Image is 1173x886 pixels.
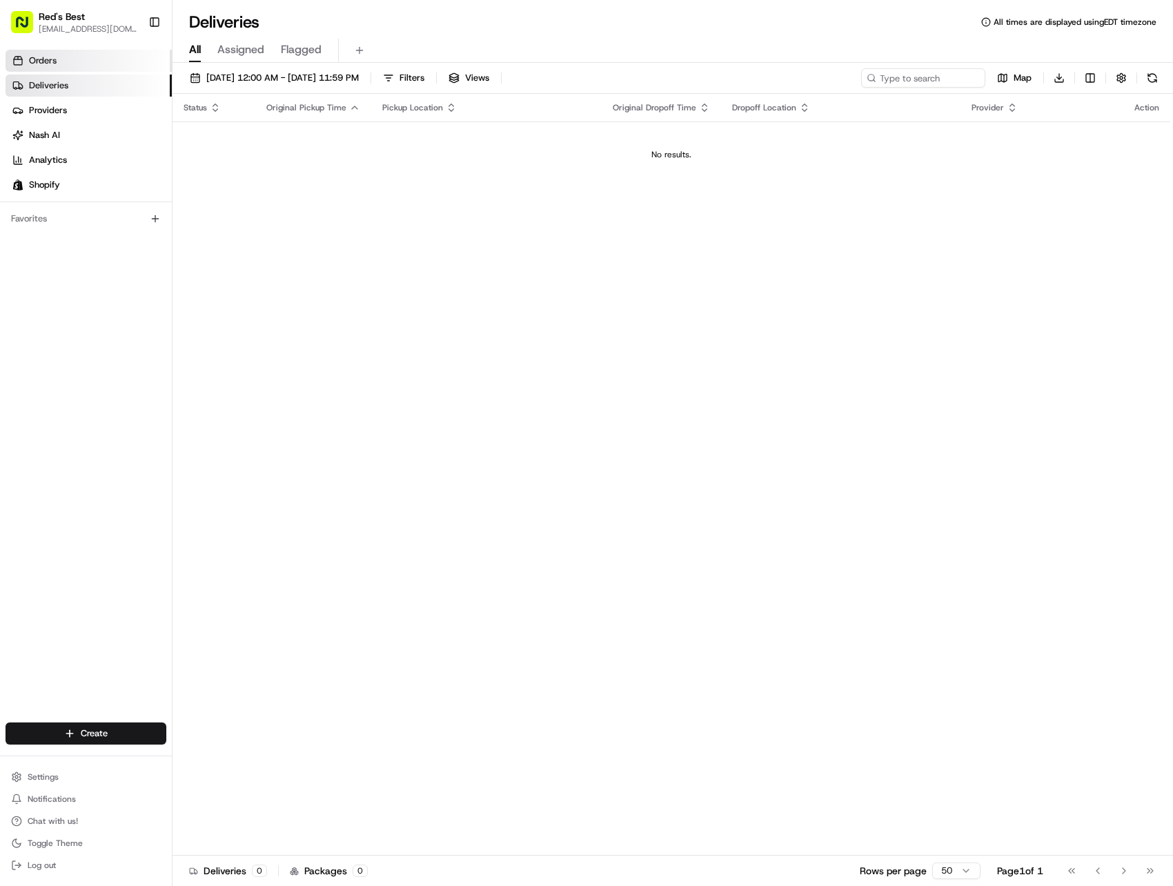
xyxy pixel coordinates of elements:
[6,50,172,72] a: Orders
[206,72,359,84] span: [DATE] 12:00 AM - [DATE] 11:59 PM
[28,252,39,263] img: 1736555255976-a54dd68f-1ca7-489b-9aae-adbdc363a1c4
[189,41,201,58] span: All
[382,102,443,113] span: Pickup Location
[186,251,190,262] span: •
[14,201,36,223] img: Klarizel Pensader
[6,834,166,853] button: Toggle Theme
[43,214,114,225] span: Klarizel Pensader
[189,11,259,33] h1: Deliveries
[28,816,78,827] span: Chat with us!
[14,238,36,260] img: Joana Marie Avellanoza
[124,214,152,225] span: [DATE]
[732,102,796,113] span: Dropoff Location
[353,865,368,877] div: 0
[184,68,365,88] button: [DATE] 12:00 AM - [DATE] 11:59 PM
[137,342,167,353] span: Pylon
[235,136,251,152] button: Start new chat
[29,55,57,67] span: Orders
[8,303,111,328] a: 📗Knowledge Base
[39,10,85,23] button: Red's Best
[14,14,41,41] img: Nash
[377,68,431,88] button: Filters
[29,154,67,166] span: Analytics
[6,789,166,809] button: Notifications
[29,129,60,141] span: Nash AI
[6,174,172,196] a: Shopify
[997,864,1043,878] div: Page 1 of 1
[6,856,166,875] button: Log out
[465,72,489,84] span: Views
[97,342,167,353] a: Powered byPylon
[281,41,322,58] span: Flagged
[214,177,251,193] button: See all
[189,864,267,878] div: Deliveries
[28,838,83,849] span: Toggle Theme
[1134,102,1159,113] div: Action
[14,132,39,157] img: 1736555255976-a54dd68f-1ca7-489b-9aae-adbdc363a1c4
[6,6,143,39] button: Red's Best[EMAIL_ADDRESS][DOMAIN_NAME]
[6,75,172,97] a: Deliveries
[12,179,23,190] img: Shopify logo
[29,79,68,92] span: Deliveries
[81,727,108,740] span: Create
[117,310,128,321] div: 💻
[252,865,267,877] div: 0
[28,308,106,322] span: Knowledge Base
[6,811,166,831] button: Chat with us!
[28,860,56,871] span: Log out
[400,72,424,84] span: Filters
[860,864,927,878] p: Rows per page
[117,214,121,225] span: •
[6,722,166,745] button: Create
[28,771,59,782] span: Settings
[6,208,166,230] div: Favorites
[14,55,251,77] p: Welcome 👋
[39,23,137,35] button: [EMAIL_ADDRESS][DOMAIN_NAME]
[6,767,166,787] button: Settings
[217,41,264,58] span: Assigned
[130,308,221,322] span: API Documentation
[29,104,67,117] span: Providers
[43,251,183,262] span: [PERSON_NAME] [PERSON_NAME]
[29,179,60,191] span: Shopify
[6,124,172,146] a: Nash AI
[28,215,39,226] img: 1736555255976-a54dd68f-1ca7-489b-9aae-adbdc363a1c4
[994,17,1156,28] span: All times are displayed using EDT timezone
[28,794,76,805] span: Notifications
[613,102,696,113] span: Original Dropoff Time
[6,99,172,121] a: Providers
[14,310,25,321] div: 📗
[1014,72,1032,84] span: Map
[861,68,985,88] input: Type to search
[62,132,226,146] div: Start new chat
[991,68,1038,88] button: Map
[14,179,92,190] div: Past conversations
[972,102,1004,113] span: Provider
[1143,68,1162,88] button: Refresh
[62,146,190,157] div: We're available if you need us!
[6,149,172,171] a: Analytics
[266,102,346,113] span: Original Pickup Time
[290,864,368,878] div: Packages
[36,89,228,104] input: Clear
[184,102,207,113] span: Status
[442,68,495,88] button: Views
[111,303,227,328] a: 💻API Documentation
[29,132,54,157] img: 1727276513143-84d647e1-66c0-4f92-a045-3c9f9f5dfd92
[193,251,221,262] span: [DATE]
[178,149,1165,160] div: No results.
